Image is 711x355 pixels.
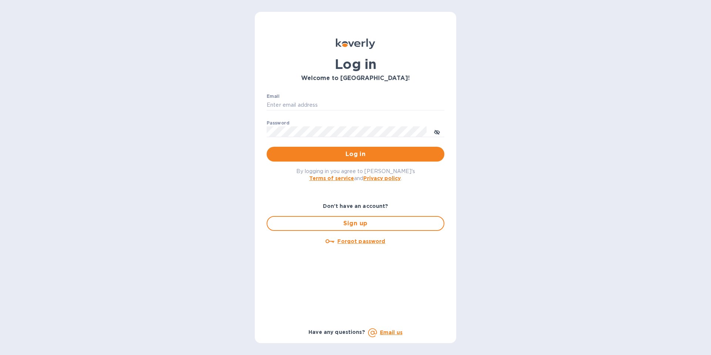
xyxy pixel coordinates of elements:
[337,238,385,244] u: Forgot password
[267,216,444,231] button: Sign up
[273,219,438,228] span: Sign up
[308,329,365,335] b: Have any questions?
[267,100,444,111] input: Enter email address
[267,94,280,99] label: Email
[430,124,444,139] button: toggle password visibility
[267,121,289,125] label: Password
[380,329,403,335] a: Email us
[267,56,444,72] h1: Log in
[267,75,444,82] h3: Welcome to [GEOGRAPHIC_DATA]!
[273,150,438,159] span: Log in
[309,175,354,181] a: Terms of service
[336,39,375,49] img: Koverly
[323,203,388,209] b: Don't have an account?
[296,168,415,181] span: By logging in you agree to [PERSON_NAME]'s and .
[267,147,444,162] button: Log in
[363,175,401,181] a: Privacy policy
